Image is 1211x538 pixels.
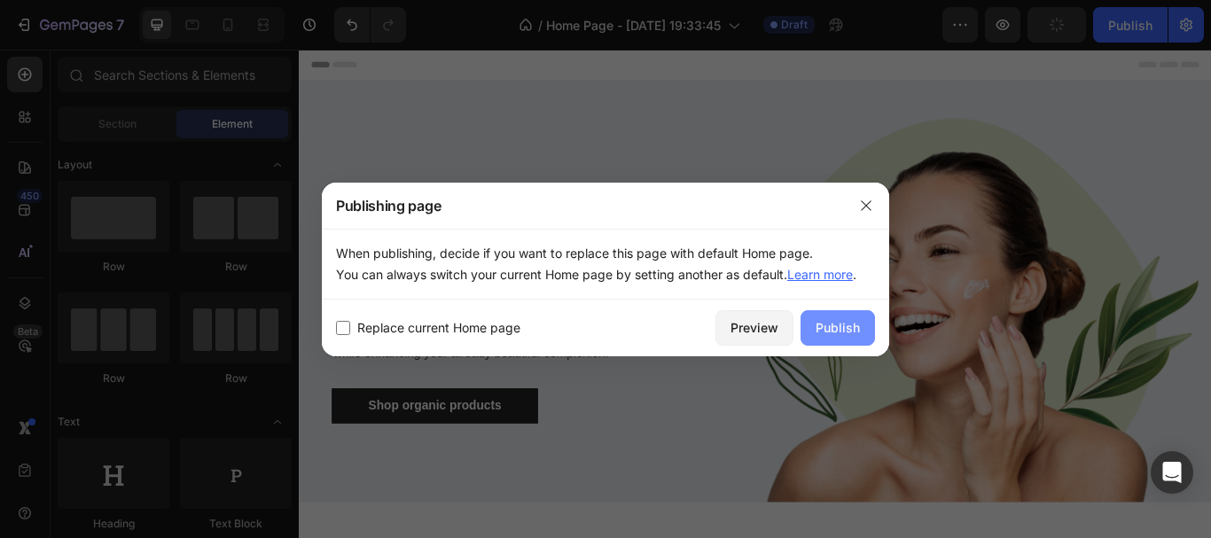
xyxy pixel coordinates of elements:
[357,317,520,339] span: Replace current Home page
[38,395,278,436] a: Shop organic products
[787,267,853,282] a: Learn more
[801,310,875,346] button: Publish
[336,243,875,285] p: When publishing, decide if you want to replace this page with default Home page. You can always s...
[322,183,843,229] div: Publishing page
[40,301,453,365] p: All the products are organic, cruelty-free and carefully sourced. The perfect blend of natural in...
[816,318,860,337] div: Publish
[715,310,793,346] button: Preview
[532,81,1051,528] img: Alt Image
[81,405,236,426] div: Shop organic products
[40,175,453,283] p: The secret of pure beauty from nature
[1151,451,1193,494] div: Open Intercom Messenger
[731,318,778,337] div: Preview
